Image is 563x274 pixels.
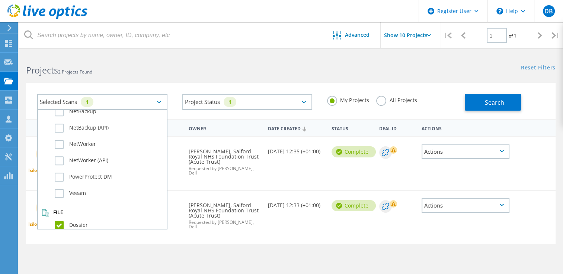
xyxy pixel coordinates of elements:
[55,156,163,165] label: NetWorker (API)
[55,221,163,230] label: Dossier
[55,189,163,198] label: Veeam
[55,173,163,182] label: PowerProtect DM
[55,140,163,149] label: NetWorker
[42,209,163,216] div: File
[55,107,163,116] label: NetBackup
[548,22,563,49] div: |
[496,8,503,14] svg: \n
[376,96,417,103] label: All Projects
[422,198,509,213] div: Actions
[345,32,370,37] span: Advanced
[327,96,369,103] label: My Projects
[521,65,556,71] a: Reset Filters
[189,220,260,229] span: Requested by [PERSON_NAME], Dell
[19,22,322,48] input: Search projects by name, owner, ID, company, etc
[422,144,509,159] div: Actions
[440,22,455,49] div: |
[185,121,264,135] div: Owner
[465,94,521,111] button: Search
[55,124,163,133] label: NetBackup (API)
[185,191,264,237] div: [PERSON_NAME], Salford Royal NHS Foundation Trust (Acute Trust)
[509,33,516,39] span: of 1
[189,166,260,175] span: Requested by [PERSON_NAME], Dell
[418,121,513,135] div: Actions
[264,121,328,135] div: Date Created
[37,94,167,110] div: Selected Scans
[264,137,328,162] div: [DATE] 12:35 (+01:00)
[375,121,418,135] div: Deal Id
[485,98,504,107] span: Search
[264,191,328,215] div: [DATE] 12:33 (+01:00)
[332,146,376,157] div: Complete
[28,222,66,226] span: Isilon/PowerScale
[328,121,375,135] div: Status
[185,137,264,183] div: [PERSON_NAME], Salford Royal NHS Foundation Trust (Acute Trust)
[544,8,553,14] span: DB
[26,64,58,76] b: Projects
[7,16,87,21] a: Live Optics Dashboard
[332,200,376,211] div: Complete
[58,69,92,75] span: 2 Projects Found
[182,94,313,110] div: Project Status
[224,97,236,107] div: 1
[81,97,93,107] div: 1
[28,168,66,173] span: Isilon/PowerScale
